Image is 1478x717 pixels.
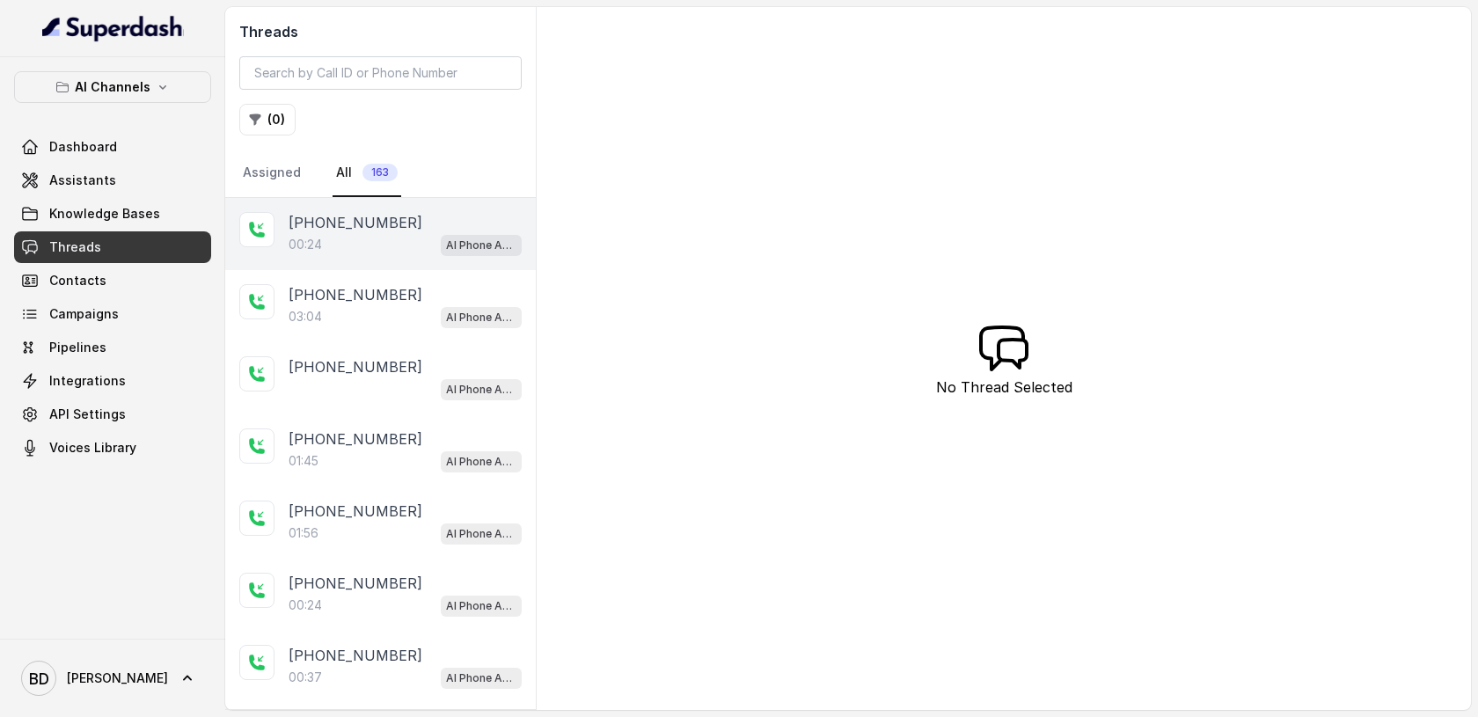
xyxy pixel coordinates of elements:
p: 00:24 [289,596,322,614]
span: Contacts [49,272,106,289]
button: (0) [239,104,296,135]
a: Pipelines [14,332,211,363]
a: Integrations [14,365,211,397]
p: AI Phone Assistant [446,525,516,543]
button: AI Channels [14,71,211,103]
span: [PERSON_NAME] [67,669,168,687]
p: AI Phone Assistant [446,381,516,399]
p: 01:45 [289,452,318,470]
p: [PHONE_NUMBER] [289,356,422,377]
a: Voices Library [14,432,211,464]
span: Campaigns [49,305,119,323]
a: API Settings [14,399,211,430]
a: Assistants [14,165,211,196]
p: AI Phone Assistant [446,309,516,326]
p: AI Phone Assistant [446,597,516,615]
a: Contacts [14,265,211,296]
a: Knowledge Bases [14,198,211,230]
a: Threads [14,231,211,263]
a: Dashboard [14,131,211,163]
p: [PHONE_NUMBER] [289,212,422,233]
span: Assistants [49,172,116,189]
p: [PHONE_NUMBER] [289,645,422,666]
p: AI Phone Assistant [446,237,516,254]
p: [PHONE_NUMBER] [289,501,422,522]
input: Search by Call ID or Phone Number [239,56,522,90]
p: [PHONE_NUMBER] [289,284,422,305]
span: API Settings [49,406,126,423]
p: AI Channels [75,77,150,98]
img: light.svg [42,14,184,42]
span: Threads [49,238,101,256]
span: Pipelines [49,339,106,356]
a: Assigned [239,150,304,197]
span: Integrations [49,372,126,390]
a: Campaigns [14,298,211,330]
span: Knowledge Bases [49,205,160,223]
span: 163 [362,164,398,181]
nav: Tabs [239,150,522,197]
p: [PHONE_NUMBER] [289,428,422,450]
a: [PERSON_NAME] [14,654,211,703]
span: Voices Library [49,439,136,457]
text: BD [29,669,49,688]
p: 00:37 [289,669,322,686]
p: 00:24 [289,236,322,253]
p: No Thread Selected [936,377,1072,398]
p: 03:04 [289,308,322,326]
p: AI Phone Assistant [446,669,516,687]
h2: Threads [239,21,522,42]
p: [PHONE_NUMBER] [289,573,422,594]
span: Dashboard [49,138,117,156]
p: AI Phone Assistant [446,453,516,471]
p: 01:56 [289,524,318,542]
a: All163 [333,150,401,197]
